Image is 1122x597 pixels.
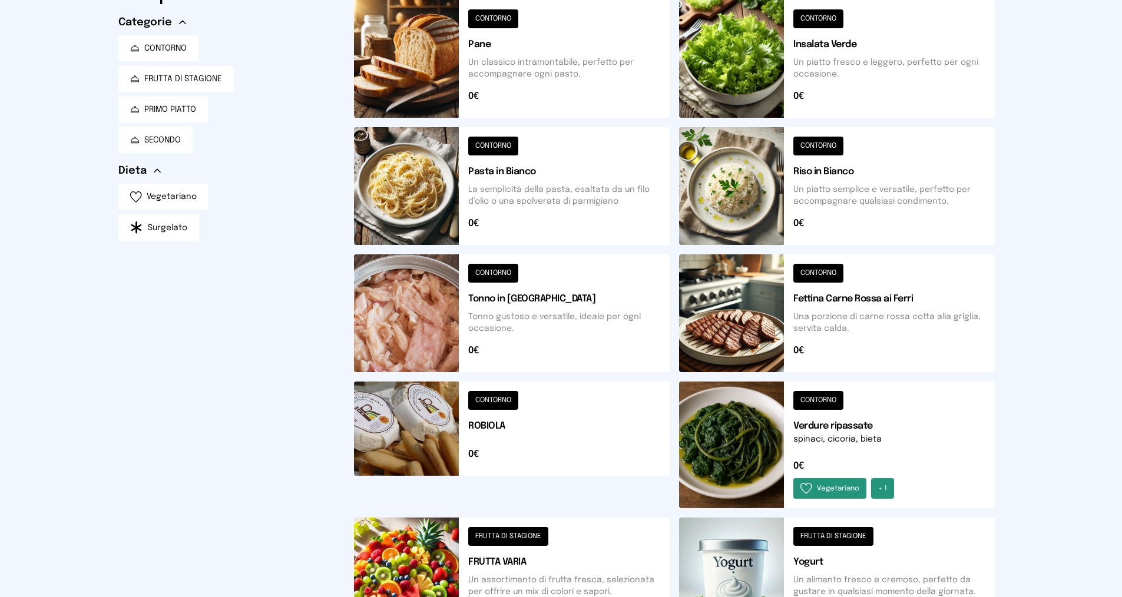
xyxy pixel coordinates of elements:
button: FRUTTA DI STAGIONE [118,66,234,92]
span: SECONDO [144,134,181,146]
button: PRIMO PIATTO [118,97,208,122]
span: PRIMO PIATTO [144,104,196,115]
button: Vegetariano [118,184,208,210]
span: FRUTTA DI STAGIONE [144,73,222,85]
button: Dieta [118,162,161,179]
span: Dieta [118,162,147,179]
button: Categorie [118,14,186,31]
span: Vegetariano [147,191,197,203]
span: Surgelato [148,222,187,234]
button: CONTORNO [118,35,198,61]
span: Categorie [118,14,172,31]
button: Surgelato [118,214,199,241]
span: CONTORNO [144,42,187,54]
button: SECONDO [118,127,193,153]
